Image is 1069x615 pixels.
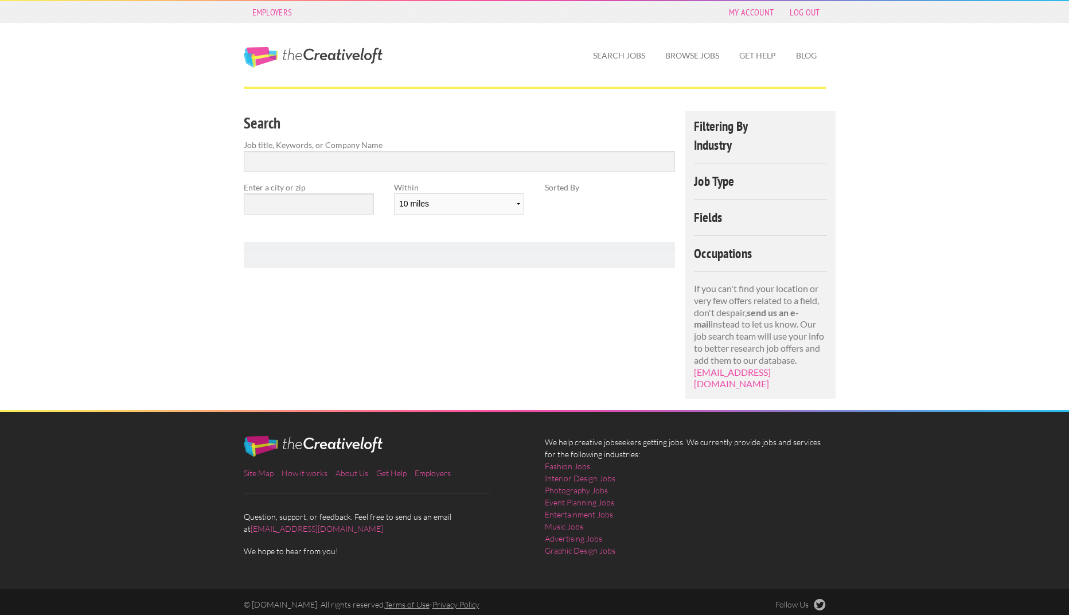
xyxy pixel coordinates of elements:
[244,112,676,134] h3: Search
[694,211,828,224] h4: Fields
[545,532,602,544] a: Advertising Jobs
[251,524,383,534] a: [EMAIL_ADDRESS][DOMAIN_NAME]
[730,42,785,69] a: Get Help
[584,42,654,69] a: Search Jobs
[432,600,479,609] a: Privacy Policy
[545,181,675,193] label: Sorted By
[244,181,374,193] label: Enter a city or zip
[545,520,583,532] a: Music Jobs
[376,468,407,478] a: Get Help
[694,119,828,133] h4: Filtering By
[335,468,368,478] a: About Us
[534,436,836,566] div: We help creative jobseekers getting jobs. We currently provide jobs and services for the followin...
[545,472,615,484] a: Interior Design Jobs
[244,545,525,557] span: We hope to hear from you!
[545,544,615,556] a: Graphic Design Jobs
[385,600,430,609] a: Terms of Use
[233,436,534,557] div: Question, support, or feedback. Feel free to send us an email at
[545,496,614,508] a: Event Planning Jobs
[784,4,825,20] a: Log Out
[694,138,828,151] h4: Industry
[545,484,608,496] a: Photography Jobs
[233,599,685,610] div: © [DOMAIN_NAME]. All rights reserved. -
[394,181,524,193] label: Within
[545,460,590,472] a: Fashion Jobs
[694,283,828,390] p: If you can't find your location or very few offers related to a field, don't despair, instead to ...
[787,42,826,69] a: Blog
[694,367,771,390] a: [EMAIL_ADDRESS][DOMAIN_NAME]
[244,139,676,151] label: Job title, Keywords, or Company Name
[282,468,327,478] a: How it works
[415,468,451,478] a: Employers
[244,47,383,68] a: The Creative Loft
[723,4,779,20] a: My Account
[247,4,298,20] a: Employers
[545,508,613,520] a: Entertainment Jobs
[775,599,826,610] a: Follow Us
[694,307,799,330] strong: send us an e-mail
[244,151,676,172] input: Search
[656,42,728,69] a: Browse Jobs
[694,247,828,260] h4: Occupations
[244,436,383,457] img: The Creative Loft
[244,468,274,478] a: Site Map
[694,174,828,188] h4: Job Type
